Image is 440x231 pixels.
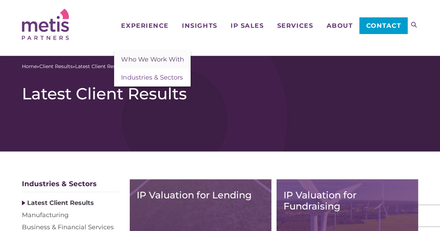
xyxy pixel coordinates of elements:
[114,50,191,68] a: Who We Work With
[231,23,264,29] span: IP Sales
[22,63,37,70] a: Home
[137,190,264,201] h3: IP Valuation for Lending
[22,9,69,40] img: Metis Partners
[22,63,125,70] span: » »
[22,84,418,104] h1: Latest Client Results
[277,23,313,29] span: Services
[326,23,353,29] span: About
[27,199,94,207] a: Latest Client Results
[283,190,411,212] h3: IP Valuation for Fundraising
[22,223,114,231] a: Business & Financial Services
[121,74,183,81] span: Industries & Sectors
[366,23,401,29] span: Contact
[22,211,69,219] a: Manufacturing
[121,23,168,29] span: Experience
[39,63,73,70] a: Client Results
[359,17,408,34] a: Contact
[121,56,184,63] span: Who We Work With
[114,68,191,86] a: Industries & Sectors
[75,63,125,70] span: Latest Client Results
[22,179,119,192] div: Industries & Sectors
[182,23,217,29] span: Insights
